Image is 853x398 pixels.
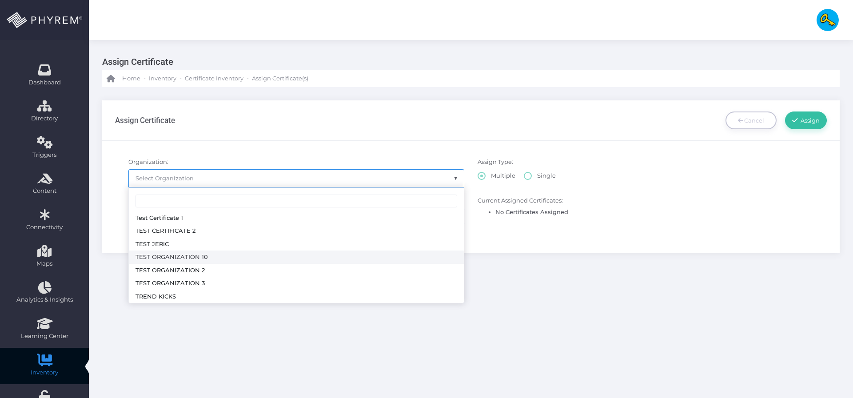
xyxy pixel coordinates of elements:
[478,158,513,167] label: Assign Type:
[129,251,464,264] li: TEST ORGANIZATION 10
[129,264,464,277] li: TEST ORGANIZATION 2
[6,114,83,123] span: Directory
[744,117,764,124] span: Cancel
[245,74,250,83] li: -
[185,70,243,87] a: Certificate Inventory
[149,74,176,83] span: Inventory
[129,290,464,303] li: TREND KICKS
[28,78,61,87] span: Dashboard
[6,295,83,304] span: Analytics & Insights
[252,70,308,87] a: Assign Certificate(s)
[129,238,464,251] li: TEST JERIC
[478,171,515,180] label: Multiple
[136,175,194,182] span: Select Organization
[129,224,464,238] li: TEST CERTIFICATE 2
[129,277,464,290] li: TEST ORGANIZATION 3
[122,74,140,83] span: Home
[725,111,777,129] a: Cancel
[149,70,176,87] a: Inventory
[107,70,140,87] a: Home
[6,332,83,341] span: Learning Center
[142,74,147,83] li: -
[178,74,183,83] li: -
[252,74,308,83] span: Assign Certificate(s)
[6,151,83,159] span: Triggers
[798,117,820,124] span: Assign
[115,116,175,125] h3: Assign Certificate
[36,259,52,268] span: Maps
[6,368,83,377] span: Inventory
[128,158,168,167] label: Organization:
[185,74,243,83] span: Certificate Inventory
[785,111,827,129] a: Assign
[102,53,833,70] h3: Assign Certificate
[478,196,563,205] label: Current Assigned Certificates:
[6,187,83,195] span: Content
[495,208,813,217] li: No Certificates Assigned
[129,211,464,225] li: Test Certificate 1
[524,171,556,180] label: Single
[6,223,83,232] span: Connectivity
